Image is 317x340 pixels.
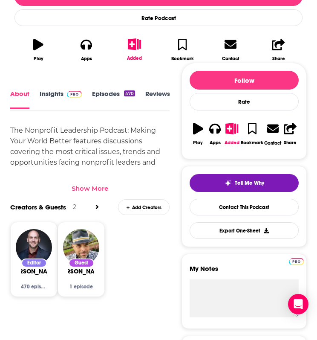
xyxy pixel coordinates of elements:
[10,203,66,211] a: Creators & Guests
[21,284,47,290] div: 470 episodes
[118,199,170,215] div: Add Creators
[21,259,47,267] div: Editor
[57,267,105,275] span: [PERSON_NAME]
[264,140,281,146] div: Contact
[10,267,58,275] a: Travis Brown
[190,174,299,192] button: tell me why sparkleTell Me Why
[73,203,76,211] div: 2
[145,90,170,109] a: Reviews
[63,33,111,67] button: Apps
[284,140,297,145] div: Share
[127,55,142,61] div: Added
[124,90,135,96] div: 470
[14,9,303,26] div: Rate Podcast
[10,90,29,109] a: About
[289,257,304,265] a: Pro website
[190,71,299,90] button: Follow
[190,93,299,110] div: Rate
[16,229,52,265] img: Travis Brown
[264,117,282,151] a: Contact
[190,222,299,239] button: Export One-Sheet
[190,264,299,279] label: My Notes
[68,284,94,290] div: 1 episode
[272,56,285,61] div: Share
[10,267,58,275] span: [PERSON_NAME]
[289,258,304,265] img: Podchaser Pro
[171,56,194,61] div: Bookmark
[288,294,308,314] div: Open Intercom Messenger
[282,117,299,151] button: Share
[158,33,207,67] button: Bookmark
[193,140,203,145] div: Play
[92,90,135,109] a: Episodes470
[63,229,99,265] img: Matthew Zachary
[235,180,264,186] span: Tell Me Why
[207,33,255,67] a: Contact
[225,140,239,145] div: Added
[67,91,82,98] img: Podchaser Pro
[207,117,224,151] button: Apps
[222,55,239,61] div: Contact
[190,199,299,215] a: Contact This Podcast
[69,259,94,267] div: Guest
[34,56,43,61] div: Play
[225,180,231,186] img: tell me why sparkle
[57,267,105,275] a: Matthew Zachary
[240,117,264,151] button: Bookmark
[224,117,241,151] button: Added
[254,33,303,67] button: Share
[241,140,263,145] div: Bookmark
[14,33,63,67] button: Play
[10,125,170,285] div: The Nonprofit Leadership Podcast: Making Your World Better features discussions covering the most...
[81,56,92,61] div: Apps
[210,140,221,145] div: Apps
[95,203,99,211] a: View All
[40,90,82,109] a: InsightsPodchaser Pro
[190,117,207,151] button: Play
[110,33,158,66] button: Added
